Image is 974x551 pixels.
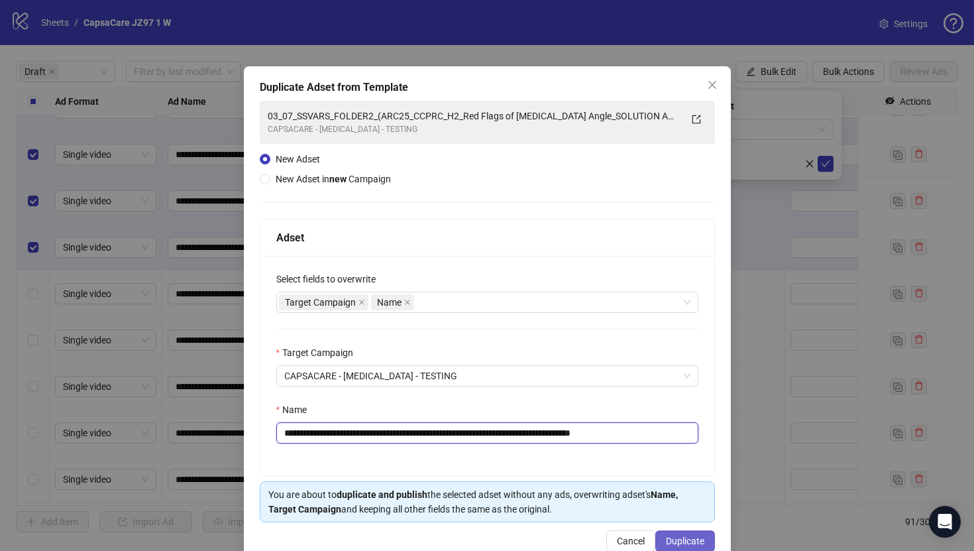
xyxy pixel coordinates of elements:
[268,487,706,517] div: You are about to the selected adset without any ads, overwriting adset's and keeping all other fi...
[371,294,414,310] span: Name
[276,422,698,444] input: Name
[285,295,356,310] span: Target Campaign
[284,366,690,386] span: CAPSACARE - SCIATICA - TESTING
[260,80,715,95] div: Duplicate Adset from Template
[707,80,718,90] span: close
[337,489,427,500] strong: duplicate and publish
[279,294,368,310] span: Target Campaign
[276,229,698,246] div: Adset
[276,272,384,286] label: Select fields to overwrite
[666,536,704,546] span: Duplicate
[358,299,365,306] span: close
[276,174,391,184] span: New Adset in Campaign
[702,74,723,95] button: Close
[617,536,645,546] span: Cancel
[276,154,320,164] span: New Adset
[929,506,961,538] div: Open Intercom Messenger
[268,489,678,515] strong: Name, Target Campaign
[377,295,402,310] span: Name
[276,345,362,360] label: Target Campaign
[268,123,680,136] div: CAPSACARE - [MEDICAL_DATA] - TESTING
[276,402,315,417] label: Name
[692,115,701,124] span: export
[404,299,411,306] span: close
[329,174,347,184] strong: new
[268,109,680,123] div: 03_07_SSVARS_FOLDER2_(ARC25_CCPRC_H2_Red Flags of [MEDICAL_DATA] Angle_SOLUTION AWARE_RO)_AA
